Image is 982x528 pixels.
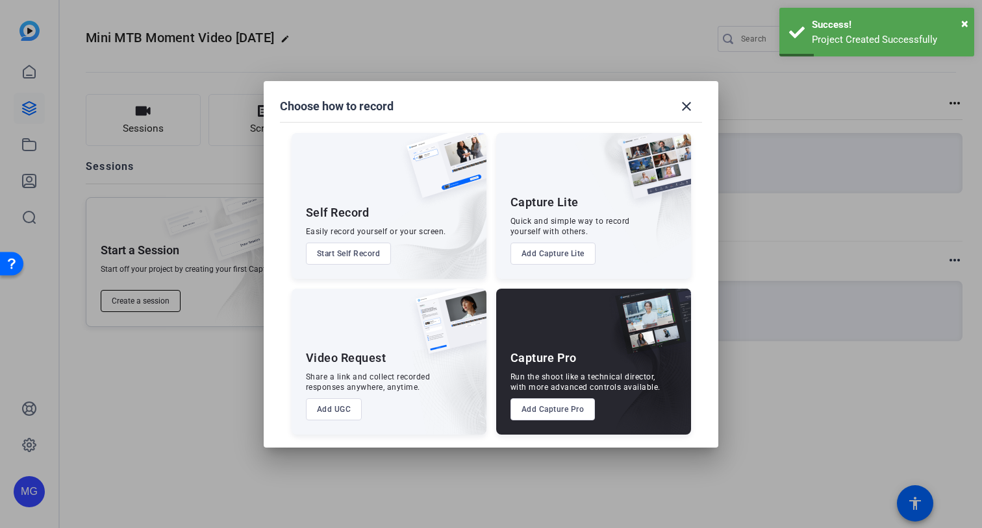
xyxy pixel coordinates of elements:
button: Close [961,14,968,33]
div: Capture Lite [510,195,579,210]
div: Capture Pro [510,350,577,366]
h1: Choose how to record [280,99,394,114]
button: Add UGC [306,398,362,420]
img: embarkstudio-ugc-content.png [411,329,486,435]
div: Self Record [306,205,370,221]
img: capture-lite.png [611,133,691,212]
img: self-record.png [397,133,486,211]
img: embarkstudio-capture-lite.png [575,133,691,263]
div: Video Request [306,350,386,366]
div: Success! [812,18,964,32]
img: capture-pro.png [605,289,691,368]
button: Start Self Record [306,243,392,265]
div: Quick and simple way to record yourself with others. [510,216,630,237]
div: Run the shoot like a technical director, with more advanced controls available. [510,372,661,392]
img: embarkstudio-capture-pro.png [595,305,691,435]
span: × [961,16,968,31]
img: embarkstudio-self-record.png [373,161,486,279]
mat-icon: close [679,99,694,114]
div: Project Created Successfully [812,32,964,47]
div: Easily record yourself or your screen. [306,226,446,237]
div: Share a link and collect recorded responses anywhere, anytime. [306,372,431,392]
button: Add Capture Pro [510,398,596,420]
img: ugc-content.png [406,289,486,367]
button: Add Capture Lite [510,243,596,265]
